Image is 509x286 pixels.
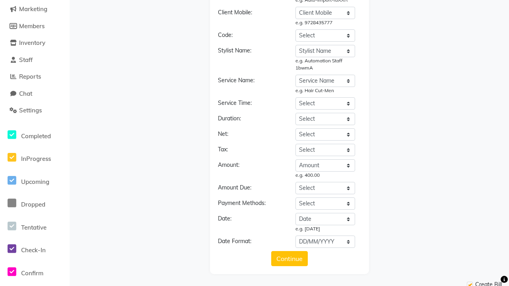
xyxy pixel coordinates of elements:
span: Inventory [19,39,45,46]
div: Date Format: [212,237,289,248]
a: Marketing [2,5,68,14]
div: Tax: [212,145,289,156]
div: e.g. Hair Cut-Men [295,87,355,94]
div: Duration: [212,114,289,125]
div: e.g. Automation Staff 1bwmA [295,57,355,71]
div: Net: [212,130,289,141]
span: Completed [21,132,51,140]
a: Settings [2,106,68,115]
div: Amount Due: [212,184,289,194]
div: Amount: [212,161,289,179]
span: Tentative [21,224,47,231]
span: Check-In [21,246,46,254]
span: Staff [19,56,33,64]
button: Continue [271,251,308,266]
div: e.g. 9728435777 [295,19,355,26]
a: Inventory [2,39,68,48]
div: Service Time: [212,99,289,110]
span: InProgress [21,155,51,162]
div: e.g. [DATE] [295,225,355,232]
span: Settings [19,106,42,114]
span: Marketing [19,5,47,13]
span: Members [19,22,45,30]
div: Code: [212,31,289,42]
div: Stylist Name: [212,46,289,71]
div: Service Name: [212,76,289,94]
a: Staff [2,56,68,65]
div: Client Mobile: [212,8,289,26]
span: Reports [19,73,41,80]
span: Dropped [21,201,45,208]
span: Chat [19,90,32,97]
div: e.g. 400.00 [295,172,355,179]
a: Chat [2,89,68,99]
a: Members [2,22,68,31]
span: Upcoming [21,178,49,186]
div: Payment Methods: [212,199,289,210]
span: Confirm [21,269,43,277]
div: Date: [212,214,289,232]
a: Reports [2,72,68,81]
